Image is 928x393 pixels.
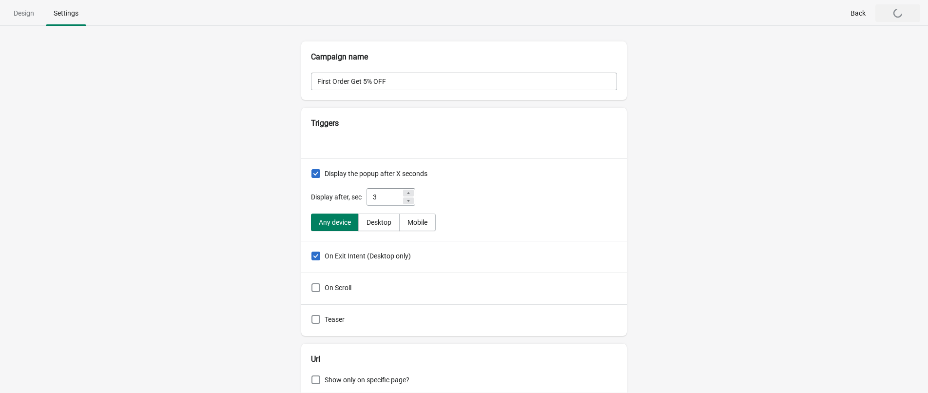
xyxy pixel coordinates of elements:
[14,9,34,17] span: Design
[311,73,617,90] input: Campaign name
[407,218,427,226] div: Mobile
[325,284,351,292] span: On Scroll
[325,376,409,384] span: Show only on specific page?
[358,214,400,231] button: Desktop
[845,4,871,22] button: Back
[319,218,351,226] div: Any device
[311,51,617,63] h2: Campaign name
[325,315,345,323] span: Teaser
[367,218,391,226] div: Desktop
[311,214,359,231] button: Any device
[325,252,411,260] span: On Exit Intent (Desktop only)
[325,170,427,177] span: Display the popup after X seconds
[851,9,866,17] span: Back
[311,193,362,201] span: Display after, sec
[311,354,617,365] h2: Url
[311,118,617,129] h2: Triggers
[399,214,436,231] button: Mobile
[54,9,78,17] span: Settings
